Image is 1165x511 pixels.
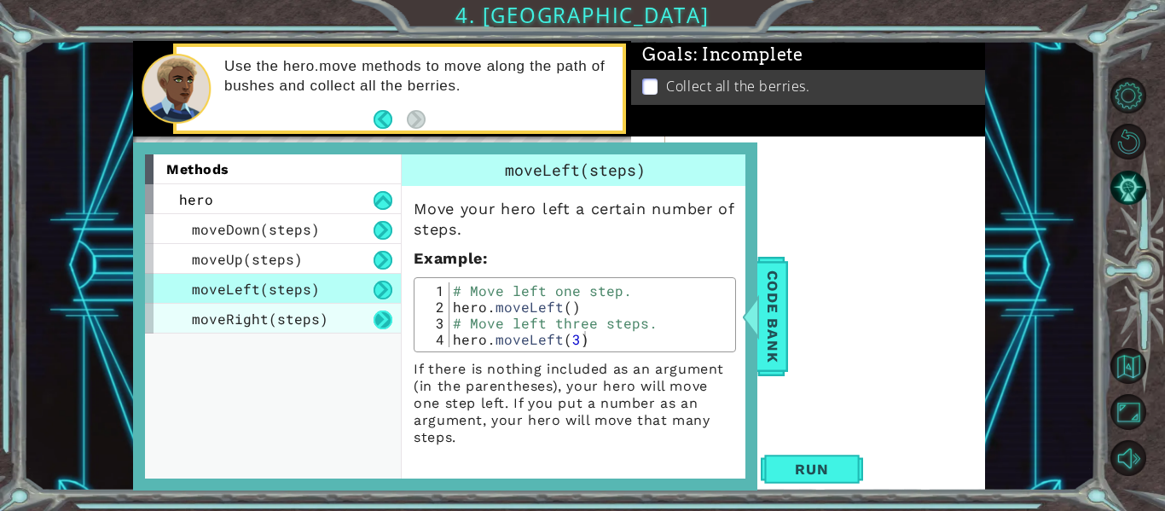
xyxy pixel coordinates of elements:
[642,44,803,66] span: Goals
[635,139,665,157] div: 1
[1110,394,1146,430] button: Maximize Browser
[407,110,426,129] button: Next
[419,299,449,315] div: 2
[1113,343,1165,389] a: Back to Map
[1110,348,1146,384] button: Back to Map
[414,249,483,267] span: Example
[179,190,213,208] span: hero
[414,361,736,446] p: If there is nothing included as an argument (in the parentheses), your hero will move one step le...
[402,154,748,186] div: moveLeft(steps)
[224,57,611,95] p: Use the hero.move methods to move along the path of bushes and collect all the berries.
[1110,78,1146,113] button: Level Options
[778,461,845,478] span: Run
[419,315,449,331] div: 3
[419,282,449,299] div: 1
[414,249,488,267] strong: :
[414,199,736,240] p: Move your hero left a certain number of steps.
[759,264,786,369] span: Code Bank
[1110,440,1146,476] button: Mute
[419,331,449,347] div: 4
[166,161,229,177] span: methods
[192,310,328,328] span: moveRight(steps)
[693,44,803,65] span: : Incomplete
[192,280,320,298] span: moveLeft(steps)
[192,250,303,268] span: moveUp(steps)
[505,160,646,180] span: moveLeft(steps)
[1110,124,1146,160] button: Restart Level
[192,220,320,238] span: moveDown(steps)
[145,154,401,184] div: methods
[374,110,407,129] button: Back
[761,452,863,487] button: Shift+Enter: Run current code.
[1110,170,1146,206] button: AI Hint
[666,77,809,96] p: Collect all the berries.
